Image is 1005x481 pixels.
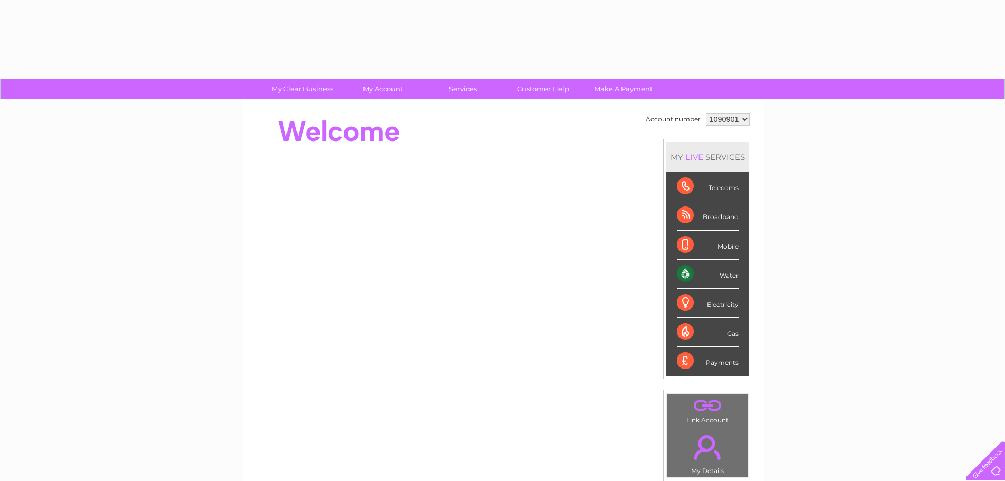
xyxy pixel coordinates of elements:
[677,172,739,201] div: Telecoms
[677,289,739,318] div: Electricity
[419,79,506,99] a: Services
[667,393,749,427] td: Link Account
[670,397,745,415] a: .
[677,318,739,347] div: Gas
[670,429,745,466] a: .
[259,79,346,99] a: My Clear Business
[580,79,667,99] a: Make A Payment
[339,79,426,99] a: My Account
[643,110,703,128] td: Account number
[677,347,739,375] div: Payments
[666,142,749,172] div: MY SERVICES
[667,426,749,478] td: My Details
[677,260,739,289] div: Water
[677,231,739,260] div: Mobile
[677,201,739,230] div: Broadband
[683,152,705,162] div: LIVE
[500,79,587,99] a: Customer Help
